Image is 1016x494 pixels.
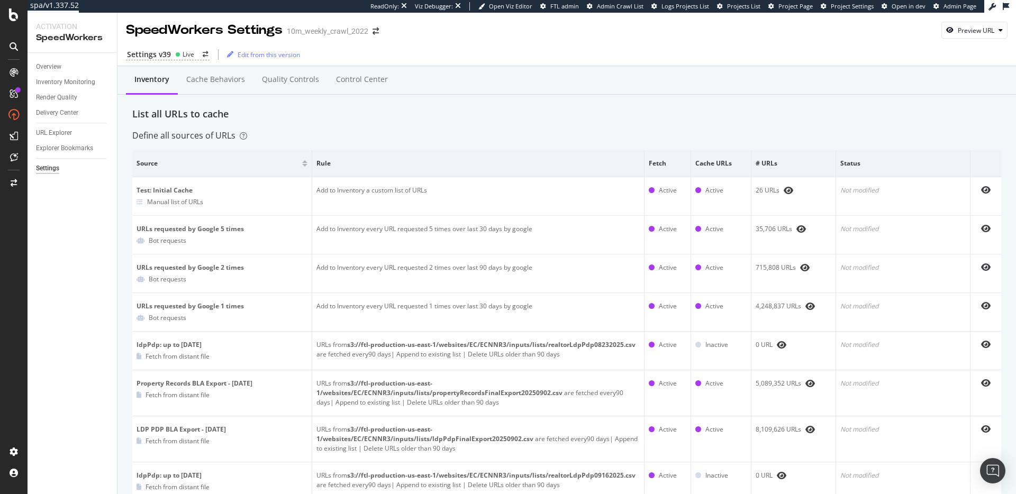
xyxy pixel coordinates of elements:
[981,425,991,433] div: eye
[316,340,640,359] div: URLs from are fetched every 90 days | Append to existing list | Delete URLs older than 90 days
[981,301,991,310] div: eye
[312,293,645,332] td: Add to Inventory every URL requested 1 times over last 30 days by google
[840,186,966,195] div: Not modified
[36,61,61,72] div: Overview
[727,2,760,10] span: Projects List
[768,2,813,11] a: Project Page
[36,107,78,118] div: Delivery Center
[183,50,194,59] div: Live
[132,107,1001,121] div: List all URLs to cache
[137,379,307,388] div: Property Records BLA Export - [DATE]
[36,92,77,103] div: Render Quality
[659,186,677,195] div: Active
[941,22,1008,39] button: Preview URL
[717,2,760,11] a: Projects List
[36,21,108,32] div: Activation
[36,77,95,88] div: Inventory Monitoring
[149,236,186,245] div: Bot requests
[840,224,966,234] div: Not modified
[36,163,59,174] div: Settings
[756,301,831,311] div: 4,248,837 URLs
[840,471,966,480] div: Not modified
[756,186,831,195] div: 26 URLs
[796,225,806,233] div: eye
[540,2,579,11] a: FTL admin
[659,471,677,480] div: Active
[981,186,991,194] div: eye
[659,263,677,272] div: Active
[659,224,677,234] div: Active
[223,46,300,63] button: Edit from this version
[316,379,563,397] b: s3://ftl-production-us-east-1/websites/EC/ECNNR3/inputs/lists/propertyRecordsFinalExport20250902.csv
[705,340,728,350] div: Inactive
[651,2,709,11] a: Logs Projects List
[550,2,579,10] span: FTL admin
[316,425,533,443] b: s3://ftl-production-us-east-1/websites/EC/ECNNR3/inputs/lists/ldpPdpFinalExport20250902.csv
[831,2,874,10] span: Project Settings
[840,301,966,311] div: Not modified
[347,471,636,480] b: s3://ftl-production-us-east-1/websites/EC/ECNNR3/inputs/lists/realtorLdpPdp09162025.csv
[147,197,203,206] div: Manual list of URLs
[777,471,786,480] div: eye
[262,74,319,85] div: Quality Controls
[238,50,300,59] div: Edit from this version
[149,275,186,283] div: Bot requests
[649,159,684,168] span: Fetch
[659,340,677,350] div: Active
[882,2,926,11] a: Open in dev
[186,74,245,85] div: Cache behaviors
[756,263,831,272] div: 715,808 URLs
[705,224,723,234] div: Active
[316,471,640,490] div: URLs from are fetched every 90 days | Append to existing list | Delete URLs older than 90 days
[756,340,831,350] div: 0 URL
[312,177,645,216] td: Add to Inventory a custom list of URLs
[705,471,728,480] div: Inactive
[336,74,388,85] div: Control Center
[134,74,169,85] div: Inventory
[756,159,829,168] span: # URLs
[137,340,307,350] div: ldpPdp: up to [DATE]
[695,159,744,168] span: Cache URLs
[316,379,640,407] div: URLs from are fetched every 90 days | Append to existing list | Delete URLs older than 90 days
[756,471,831,480] div: 0 URL
[36,127,110,139] a: URL Explorer
[137,224,307,234] div: URLs requested by Google 5 times
[146,352,210,361] div: Fetch from distant file
[127,49,171,60] div: Settings v39
[981,379,991,387] div: eye
[36,143,110,154] a: Explorer Bookmarks
[805,425,815,434] div: eye
[146,390,210,399] div: Fetch from distant file
[778,2,813,10] span: Project Page
[489,2,532,10] span: Open Viz Editor
[137,159,300,168] span: Source
[587,2,643,11] a: Admin Crawl List
[132,130,247,142] div: Define all sources of URLs
[705,301,723,311] div: Active
[659,425,677,434] div: Active
[981,224,991,233] div: eye
[800,263,810,272] div: eye
[892,2,926,10] span: Open in dev
[805,379,815,388] div: eye
[149,313,186,322] div: Bot requests
[347,340,636,349] b: s3://ftl-production-us-east-1/websites/EC/ECNNR3/inputs/lists/realtorLdpPdp08232025.csv
[840,340,966,350] div: Not modified
[137,186,307,195] div: Test: Initial Cache
[756,379,831,388] div: 5,089,352 URLs
[312,254,645,293] td: Add to Inventory every URL requested 2 times over last 90 days by google
[705,425,723,434] div: Active
[840,425,966,434] div: Not modified
[958,26,994,35] div: Preview URL
[756,425,831,434] div: 8,109,626 URLs
[316,159,637,168] span: Rule
[659,301,677,311] div: Active
[981,263,991,271] div: eye
[36,127,72,139] div: URL Explorer
[316,425,640,453] div: URLs from are fetched every 90 days | Append to existing list | Delete URLs older than 90 days
[705,186,723,195] div: Active
[36,107,110,118] a: Delivery Center
[933,2,976,11] a: Admin Page
[777,341,786,349] div: eye
[370,2,399,11] div: ReadOnly:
